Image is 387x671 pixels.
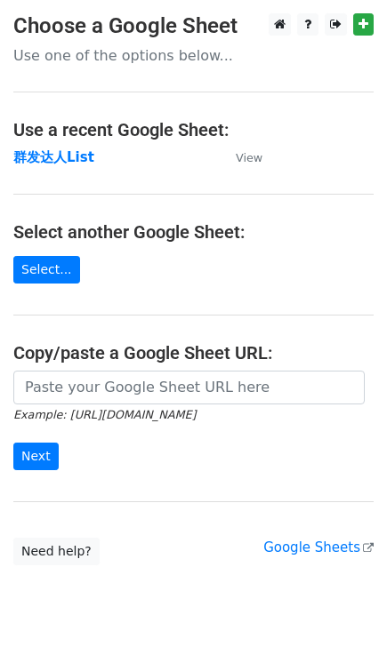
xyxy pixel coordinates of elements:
a: Select... [13,256,80,284]
input: Next [13,443,59,470]
h3: Choose a Google Sheet [13,13,374,39]
h4: Copy/paste a Google Sheet URL: [13,342,374,363]
a: Google Sheets [263,539,374,555]
a: 群发达人List [13,149,94,165]
small: View [236,151,262,164]
input: Paste your Google Sheet URL here [13,371,365,404]
p: Use one of the options below... [13,46,374,65]
a: View [218,149,262,165]
small: Example: [URL][DOMAIN_NAME] [13,408,196,421]
h4: Use a recent Google Sheet: [13,119,374,140]
h4: Select another Google Sheet: [13,221,374,243]
a: Need help? [13,538,100,565]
